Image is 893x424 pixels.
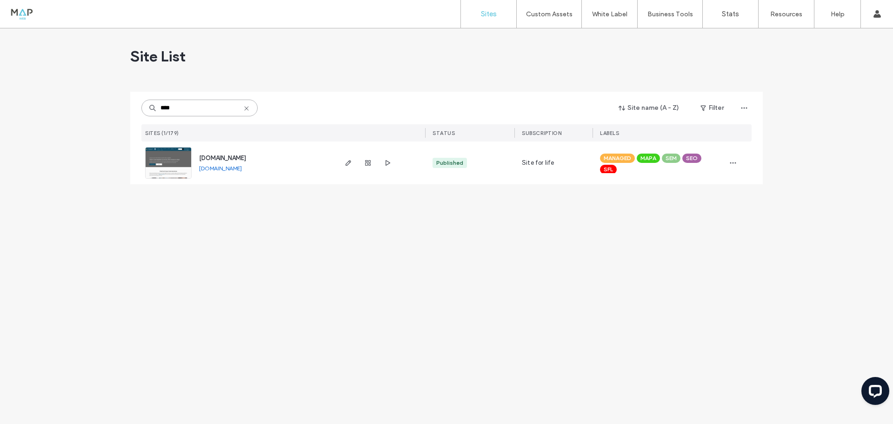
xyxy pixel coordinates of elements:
[604,165,613,174] span: SFL
[130,47,186,66] span: Site List
[604,154,631,162] span: MANAGED
[666,154,677,162] span: SEM
[522,158,554,168] span: Site for life
[691,101,733,115] button: Filter
[600,130,619,136] span: LABELS
[611,101,687,115] button: Site name (A - Z)
[436,159,463,167] div: Published
[686,154,698,162] span: SEO
[481,10,497,18] label: Sites
[145,130,179,136] span: SITES (1/179)
[592,10,627,18] label: White Label
[854,373,893,412] iframe: LiveChat chat widget
[21,7,40,15] span: Help
[647,10,693,18] label: Business Tools
[199,165,242,172] a: [DOMAIN_NAME]
[722,10,739,18] label: Stats
[640,154,656,162] span: MAPA
[433,130,455,136] span: STATUS
[770,10,802,18] label: Resources
[831,10,845,18] label: Help
[199,155,246,162] a: [DOMAIN_NAME]
[526,10,573,18] label: Custom Assets
[522,130,561,136] span: SUBSCRIPTION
